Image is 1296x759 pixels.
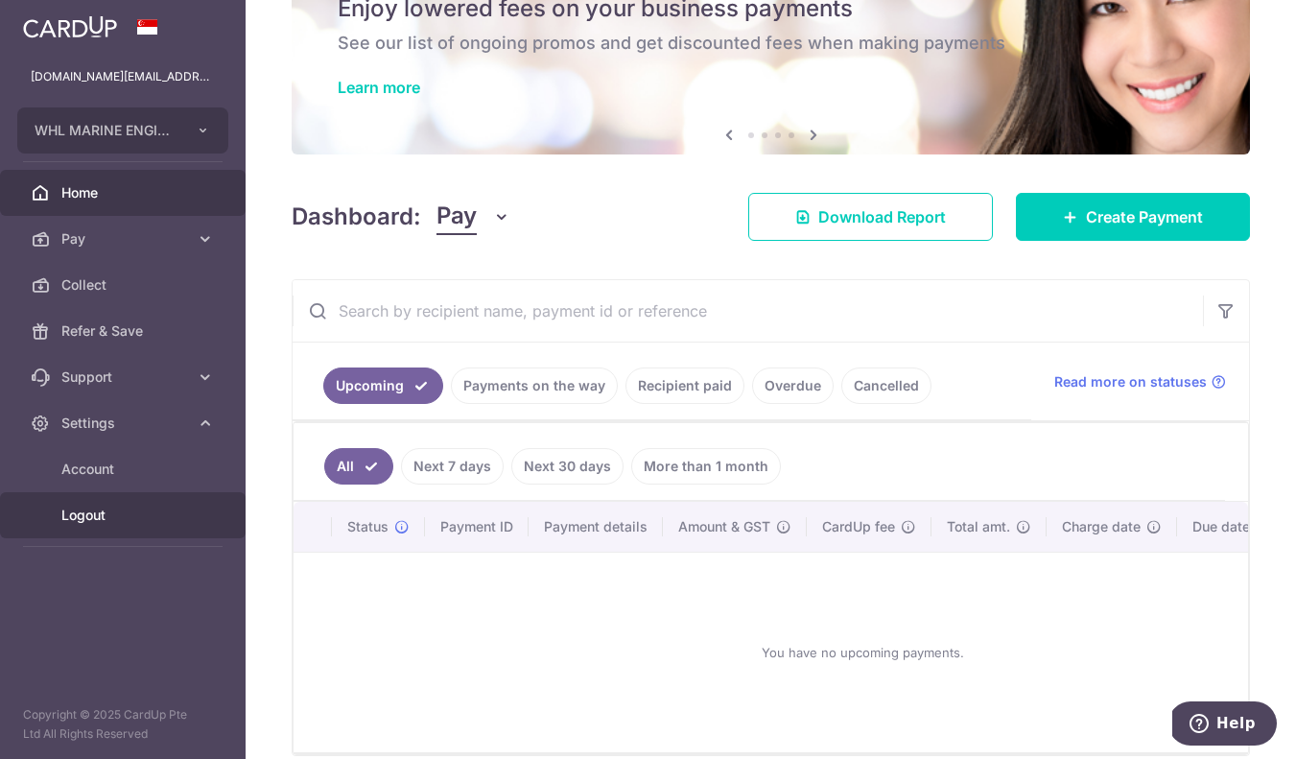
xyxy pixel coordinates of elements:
[61,368,188,387] span: Support
[31,67,215,86] p: [DOMAIN_NAME][EMAIL_ADDRESS][DOMAIN_NAME]
[292,200,421,234] h4: Dashboard:
[1172,701,1277,749] iframe: Opens a widget where you can find more information
[529,502,663,552] th: Payment details
[401,448,504,485] a: Next 7 days
[631,448,781,485] a: More than 1 month
[323,368,443,404] a: Upcoming
[61,321,188,341] span: Refer & Save
[1086,205,1203,228] span: Create Payment
[293,280,1203,342] input: Search by recipient name, payment id or reference
[818,205,946,228] span: Download Report
[61,506,188,525] span: Logout
[61,183,188,202] span: Home
[625,368,744,404] a: Recipient paid
[1054,372,1207,391] span: Read more on statuses
[1062,517,1141,536] span: Charge date
[61,460,188,479] span: Account
[338,78,420,97] a: Learn more
[17,107,228,154] button: WHL MARINE ENGINEERING PTE. LTD.
[436,199,510,235] button: Pay
[748,193,993,241] a: Download Report
[947,517,1010,536] span: Total amt.
[338,32,1204,55] h6: See our list of ongoing promos and get discounted fees when making payments
[678,517,770,536] span: Amount & GST
[425,502,529,552] th: Payment ID
[822,517,895,536] span: CardUp fee
[23,15,117,38] img: CardUp
[347,517,389,536] span: Status
[451,368,618,404] a: Payments on the way
[324,448,393,485] a: All
[752,368,834,404] a: Overdue
[841,368,931,404] a: Cancelled
[511,448,624,485] a: Next 30 days
[1192,517,1250,536] span: Due date
[1016,193,1250,241] a: Create Payment
[61,229,188,249] span: Pay
[436,199,477,235] span: Pay
[61,275,188,295] span: Collect
[61,414,188,433] span: Settings
[1054,372,1226,391] a: Read more on statuses
[35,121,177,140] span: WHL MARINE ENGINEERING PTE. LTD.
